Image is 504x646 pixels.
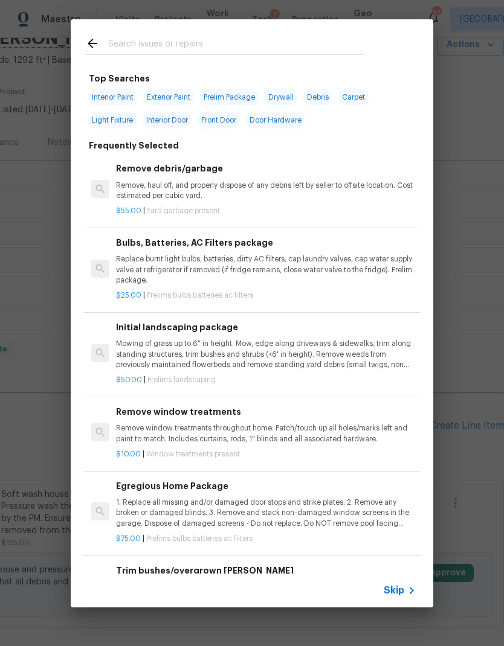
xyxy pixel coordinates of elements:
p: Remove window treatments throughout home. Patch/touch up all holes/marks left and paint to match.... [116,423,416,444]
span: Door Hardware [246,112,305,129]
p: | [116,206,416,216]
span: $50.00 [116,376,142,383]
span: $25.00 [116,292,141,299]
p: | [116,534,416,544]
h6: Initial landscaping package [116,321,416,334]
span: Prelims bulbs batteries ac filters [146,535,253,542]
span: Drywall [265,89,297,106]
span: Carpet [338,89,369,106]
span: $75.00 [116,535,141,542]
h6: Top Searches [89,72,150,85]
p: 1. Replace all missing and/or damaged door stops and strike plates. 2. Remove any broken or damag... [116,497,416,528]
h6: Frequently Selected [89,139,179,152]
span: Interior Paint [88,89,137,106]
h6: Trim bushes/overgrown [PERSON_NAME] [116,564,416,577]
span: Light Fixture [88,112,137,129]
span: $10.00 [116,450,141,458]
span: Debris [303,89,332,106]
h6: Egregious Home Package [116,479,416,493]
span: Prelims bulbs batteries ac filters [147,292,253,299]
p: Replace burnt light bulbs, batteries, dirty AC filters, cap laundry valves, cap water supply valv... [116,254,416,285]
p: Mowing of grass up to 6" in height. Mow, edge along driveways & sidewalks, trim along standing st... [116,339,416,369]
h6: Remove debris/garbage [116,162,416,175]
span: Interior Door [143,112,192,129]
span: Yard garbage present [147,207,220,214]
span: Prelims landscaping [147,376,216,383]
span: Exterior Paint [143,89,194,106]
h6: Remove window treatments [116,405,416,418]
span: Front Door [198,112,240,129]
p: | [116,290,416,301]
p: | [116,375,416,385]
p: | [116,449,416,459]
h6: Bulbs, Batteries, AC Filters package [116,236,416,249]
span: Skip [384,584,404,596]
span: Window treatments present [146,450,240,458]
p: Remove, haul off, and properly dispose of any debris left by seller to offsite location. Cost est... [116,181,416,201]
span: Prelim Package [200,89,259,106]
input: Search issues or repairs [108,36,364,54]
span: $55.00 [116,207,141,214]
